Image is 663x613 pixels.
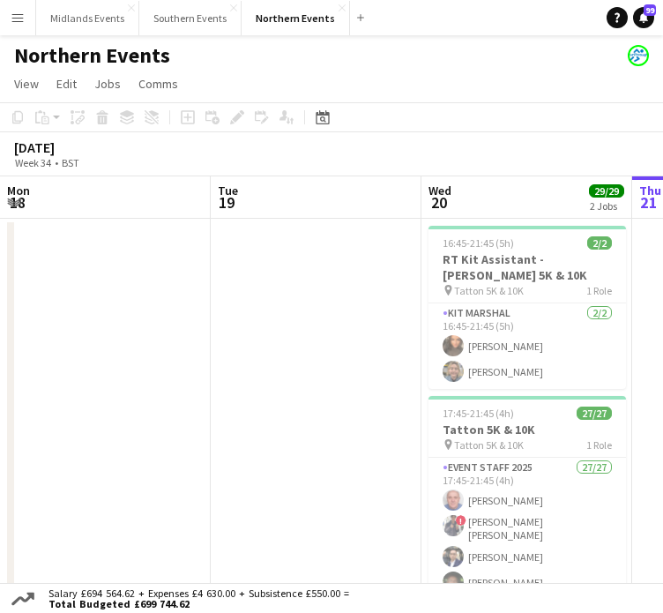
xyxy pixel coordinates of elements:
[644,4,656,16] span: 99
[589,184,624,198] span: 29/29
[14,42,170,69] h1: Northern Events
[428,226,626,389] app-job-card: 16:45-21:45 (5h)2/2RT Kit Assistant - [PERSON_NAME] 5K & 10K Tatton 5K & 10K1 RoleKit Marshal2/21...
[628,45,649,66] app-user-avatar: RunThrough Events
[586,438,612,452] span: 1 Role
[443,407,514,420] span: 17:45-21:45 (4h)
[49,72,84,95] a: Edit
[4,192,30,213] span: 18
[11,156,55,169] span: Week 34
[7,183,30,198] span: Mon
[48,599,349,609] span: Total Budgeted £699 744.62
[454,438,524,452] span: Tatton 5K & 10K
[426,192,451,213] span: 20
[428,422,626,437] h3: Tatton 5K & 10K
[242,1,350,35] button: Northern Events
[215,192,238,213] span: 19
[456,515,466,526] span: !
[94,76,121,92] span: Jobs
[577,407,612,420] span: 27/27
[14,138,120,156] div: [DATE]
[139,1,242,35] button: Southern Events
[639,183,661,198] span: Thu
[56,76,77,92] span: Edit
[637,192,661,213] span: 21
[586,284,612,297] span: 1 Role
[38,588,353,609] div: Salary £694 564.62 + Expenses £4 630.00 + Subsistence £550.00 =
[218,183,238,198] span: Tue
[87,72,128,95] a: Jobs
[131,72,185,95] a: Comms
[443,236,514,250] span: 16:45-21:45 (5h)
[587,236,612,250] span: 2/2
[7,72,46,95] a: View
[633,7,654,28] a: 99
[428,183,451,198] span: Wed
[590,199,623,213] div: 2 Jobs
[138,76,178,92] span: Comms
[14,76,39,92] span: View
[454,284,524,297] span: Tatton 5K & 10K
[428,251,626,283] h3: RT Kit Assistant - [PERSON_NAME] 5K & 10K
[428,303,626,389] app-card-role: Kit Marshal2/216:45-21:45 (5h)[PERSON_NAME][PERSON_NAME]
[62,156,79,169] div: BST
[36,1,139,35] button: Midlands Events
